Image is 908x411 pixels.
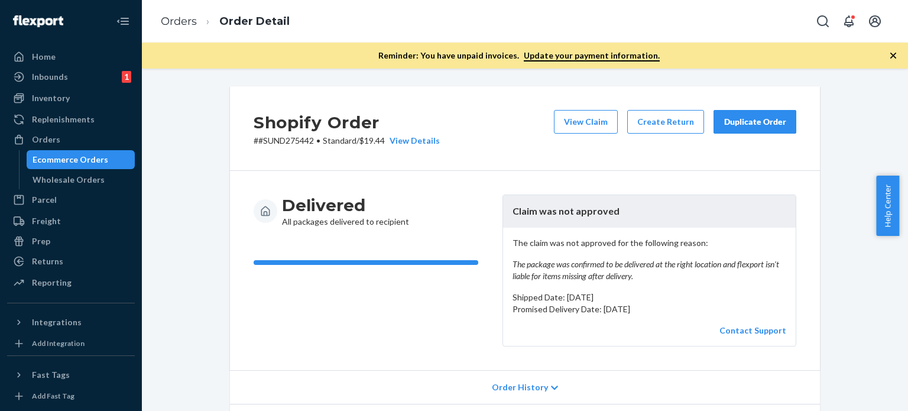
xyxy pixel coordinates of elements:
a: Replenishments [7,110,135,129]
span: • [316,135,320,145]
a: Ecommerce Orders [27,150,135,169]
button: Help Center [876,176,899,236]
p: Shipped Date: [DATE] [513,292,786,303]
a: Returns [7,252,135,271]
p: The claim was not approved for the following reason: [513,237,786,282]
span: Standard [323,135,356,145]
div: Home [32,51,56,63]
h2: Shopify Order [254,110,440,135]
p: Reminder: You have unpaid invoices. [378,50,660,62]
div: Add Fast Tag [32,391,74,401]
button: View Claim [554,110,618,134]
a: Reporting [7,273,135,292]
a: Inbounds1 [7,67,135,86]
a: Orders [161,15,197,28]
p: Promised Delivery Date: [DATE] [513,303,786,315]
div: Returns [32,255,63,267]
button: View Details [385,135,440,147]
div: Duplicate Order [724,116,786,128]
button: Integrations [7,313,135,332]
a: Prep [7,232,135,251]
a: Wholesale Orders [27,170,135,189]
button: Close Navigation [111,9,135,33]
div: Prep [32,235,50,247]
span: Order History [492,381,548,393]
div: All packages delivered to recipient [282,195,409,228]
div: Wholesale Orders [33,174,105,186]
img: Flexport logo [13,15,63,27]
div: Inventory [32,92,70,104]
div: Fast Tags [32,369,70,381]
button: Duplicate Order [714,110,796,134]
div: Parcel [32,194,57,206]
a: Inventory [7,89,135,108]
div: Inbounds [32,71,68,83]
div: Add Integration [32,338,85,348]
em: The package was confirmed to be delivered at the right location and flexport isn't liable for ite... [513,258,786,282]
a: Add Integration [7,336,135,351]
a: Order Detail [219,15,290,28]
div: 1 [122,71,131,83]
a: Contact Support [719,325,786,335]
div: Replenishments [32,114,95,125]
a: Orders [7,130,135,149]
a: Home [7,47,135,66]
button: Fast Tags [7,365,135,384]
a: Add Fast Tag [7,389,135,403]
button: Open account menu [863,9,887,33]
div: Ecommerce Orders [33,154,108,166]
button: Create Return [627,110,704,134]
h3: Delivered [282,195,409,216]
ol: breadcrumbs [151,4,299,39]
button: Open Search Box [811,9,835,33]
a: Update your payment information. [524,50,660,62]
a: Freight [7,212,135,231]
div: Reporting [32,277,72,289]
div: Integrations [32,316,82,328]
header: Claim was not approved [503,195,796,228]
p: # #SUND275442 / $19.44 [254,135,440,147]
a: Parcel [7,190,135,209]
div: Orders [32,134,60,145]
button: Open notifications [837,9,861,33]
div: Freight [32,215,61,227]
